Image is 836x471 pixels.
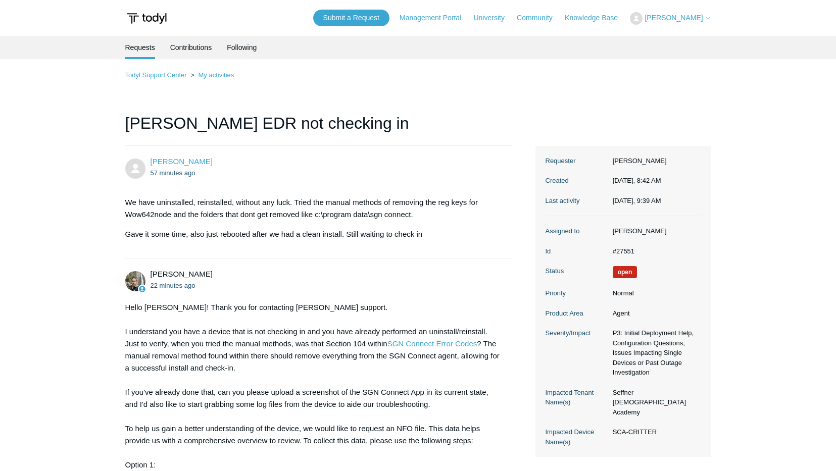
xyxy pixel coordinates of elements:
dt: Status [546,266,608,276]
a: Following [227,36,257,59]
dd: Normal [608,288,701,298]
p: We have uninstalled, reinstalled, without any luck. Tried the manual methods of removing the reg ... [125,196,502,221]
dt: Impacted Device Name(s) [546,427,608,447]
a: Contributions [170,36,212,59]
dd: #27551 [608,246,701,256]
span: [PERSON_NAME] [645,14,703,22]
dd: P3: Initial Deployment Help, Configuration Questions, Issues Impacting Single Devices or Past Out... [608,328,701,378]
p: Gave it some time, also just rebooted after we had a clean install. Still waiting to check in [125,228,502,240]
img: Todyl Support Center Help Center home page [125,9,168,28]
a: Management Portal [400,13,471,23]
dt: Id [546,246,608,256]
a: SGN Connect Error Codes [387,339,477,348]
dd: [PERSON_NAME] [608,156,701,166]
a: Submit a Request [313,10,389,26]
span: Michael Tjader [151,270,213,278]
a: Community [517,13,563,23]
a: University [473,13,514,23]
li: Todyl Support Center [125,71,189,79]
a: Knowledge Base [565,13,628,23]
dt: Priority [546,288,608,298]
dt: Impacted Tenant Name(s) [546,388,608,407]
time: 08/20/2025, 08:42 [613,177,661,184]
dd: Seffner [DEMOGRAPHIC_DATA] Academy [608,388,701,417]
dd: SCA-CRITTER [608,427,701,437]
dt: Product Area [546,308,608,319]
dt: Last activity [546,196,608,206]
h1: [PERSON_NAME] EDR not checking in [125,111,512,146]
dt: Requester [546,156,608,166]
dd: Agent [608,308,701,319]
dt: Assigned to [546,226,608,236]
li: My activities [188,71,234,79]
span: Jacob Buff [151,157,213,166]
time: 08/20/2025, 09:39 [613,197,661,204]
a: My activities [198,71,234,79]
span: We are working on a response for you [613,266,637,278]
time: 08/20/2025, 09:17 [151,282,195,289]
a: Todyl Support Center [125,71,187,79]
a: [PERSON_NAME] [151,157,213,166]
time: 08/20/2025, 08:42 [151,169,195,177]
dt: Severity/Impact [546,328,608,338]
li: Requests [125,36,155,59]
dd: [PERSON_NAME] [608,226,701,236]
button: [PERSON_NAME] [630,12,711,25]
dt: Created [546,176,608,186]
